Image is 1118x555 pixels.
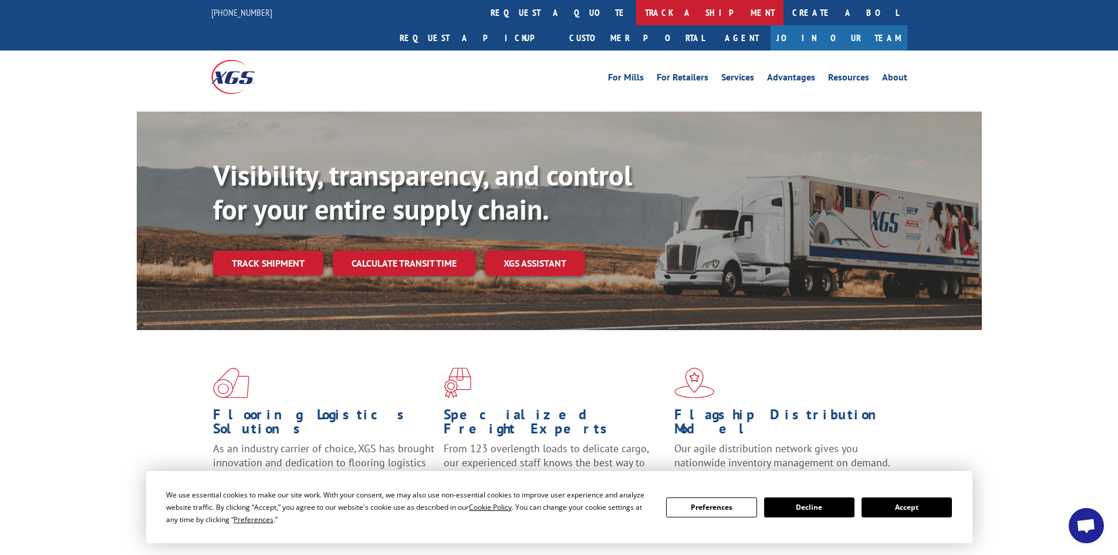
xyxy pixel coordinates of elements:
[213,442,434,483] span: As an industry carrier of choice, XGS has brought innovation and dedication to flooring logistics...
[469,502,512,512] span: Cookie Policy
[657,73,708,86] a: For Retailers
[213,251,323,275] a: Track shipment
[213,368,249,398] img: xgs-icon-total-supply-chain-intelligence-red
[1069,508,1104,543] a: Open chat
[713,25,771,51] a: Agent
[771,25,907,51] a: Join Our Team
[862,497,952,517] button: Accept
[666,497,756,517] button: Preferences
[674,408,896,442] h1: Flagship Distribution Model
[213,157,632,227] b: Visibility, transparency, and control for your entire supply chain.
[391,25,560,51] a: Request a pickup
[444,368,471,398] img: xgs-icon-focused-on-flooring-red
[560,25,713,51] a: Customer Portal
[485,251,585,276] a: XGS ASSISTANT
[767,73,815,86] a: Advantages
[146,471,972,543] div: Cookie Consent Prompt
[674,442,890,469] span: Our agile distribution network gives you nationwide inventory management on demand.
[234,514,273,524] span: Preferences
[444,442,666,494] p: From 123 overlength loads to delicate cargo, our experienced staff knows the best way to move you...
[608,73,644,86] a: For Mills
[674,368,715,398] img: xgs-icon-flagship-distribution-model-red
[882,73,907,86] a: About
[213,408,435,442] h1: Flooring Logistics Solutions
[764,497,854,517] button: Decline
[828,73,869,86] a: Resources
[333,251,475,276] a: Calculate transit time
[721,73,754,86] a: Services
[211,6,272,18] a: [PHONE_NUMBER]
[166,489,652,526] div: We use essential cookies to make our site work. With your consent, we may also use non-essential ...
[444,408,666,442] h1: Specialized Freight Experts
